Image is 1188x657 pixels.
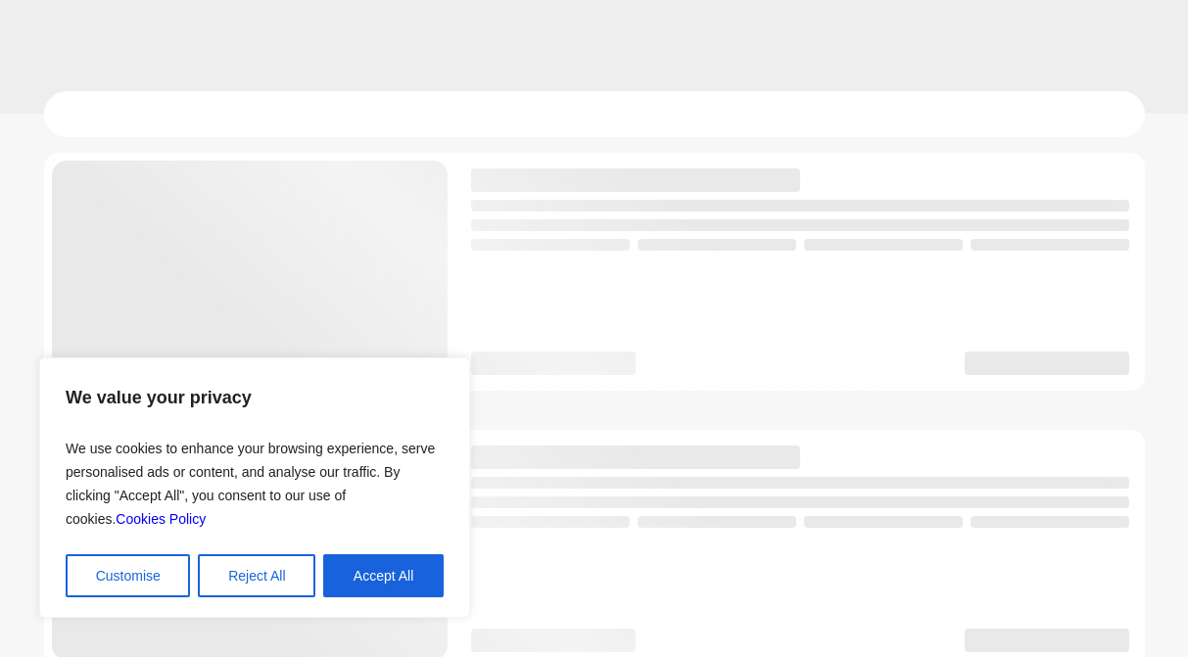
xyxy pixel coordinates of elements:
a: Cookies Policy [116,511,206,527]
button: Accept All [323,554,444,597]
p: We value your privacy [66,378,444,417]
button: Reject All [198,554,315,597]
div: We value your privacy [39,357,470,618]
button: Customise [66,554,190,597]
p: We use cookies to enhance your browsing experience, serve personalised ads or content, and analys... [66,429,444,539]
